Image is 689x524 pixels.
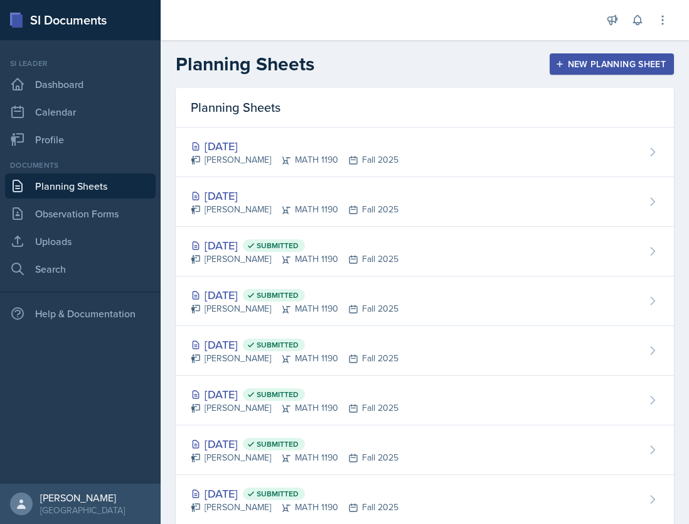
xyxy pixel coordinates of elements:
div: [DATE] [191,386,398,403]
div: [DATE] [191,187,398,204]
a: Observation Forms [5,201,156,226]
button: New Planning Sheet [550,53,674,75]
a: [DATE] Submitted [PERSON_NAME]MATH 1190Fall 2025 [176,227,674,276]
a: [DATE] Submitted [PERSON_NAME]MATH 1190Fall 2025 [176,376,674,425]
div: [PERSON_NAME] MATH 1190 Fall 2025 [191,401,398,415]
a: Calendar [5,99,156,124]
span: Submitted [257,439,299,449]
a: [DATE] Submitted [PERSON_NAME]MATH 1190Fall 2025 [176,276,674,326]
div: [DATE] [191,287,398,303]
a: [DATE] Submitted [PERSON_NAME]MATH 1190Fall 2025 [176,326,674,376]
a: Uploads [5,229,156,254]
a: Planning Sheets [5,173,156,199]
span: Submitted [257,489,299,499]
div: [PERSON_NAME] MATH 1190 Fall 2025 [191,352,398,365]
span: Submitted [257,390,299,400]
div: Planning Sheets [176,88,674,128]
div: Documents [5,160,156,171]
div: [PERSON_NAME] [40,491,125,504]
div: [DATE] [191,237,398,254]
div: [DATE] [191,336,398,353]
span: Submitted [257,290,299,300]
a: [DATE] [PERSON_NAME]MATH 1190Fall 2025 [176,128,674,177]
a: Search [5,256,156,281]
div: [PERSON_NAME] MATH 1190 Fall 2025 [191,451,398,464]
a: [DATE] Submitted [PERSON_NAME]MATH 1190Fall 2025 [176,425,674,475]
span: Submitted [257,340,299,350]
div: [DATE] [191,485,398,502]
h2: Planning Sheets [176,53,314,75]
div: New Planning Sheet [558,59,666,69]
div: [PERSON_NAME] MATH 1190 Fall 2025 [191,153,398,166]
div: [PERSON_NAME] MATH 1190 Fall 2025 [191,203,398,216]
div: [DATE] [191,138,398,155]
a: Dashboard [5,72,156,97]
span: Submitted [257,241,299,251]
div: [DATE] [191,435,398,452]
div: [GEOGRAPHIC_DATA] [40,504,125,516]
div: [PERSON_NAME] MATH 1190 Fall 2025 [191,253,398,266]
div: [PERSON_NAME] MATH 1190 Fall 2025 [191,501,398,514]
a: Profile [5,127,156,152]
div: Si leader [5,58,156,69]
div: [PERSON_NAME] MATH 1190 Fall 2025 [191,302,398,315]
div: Help & Documentation [5,301,156,326]
a: [DATE] [PERSON_NAME]MATH 1190Fall 2025 [176,177,674,227]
